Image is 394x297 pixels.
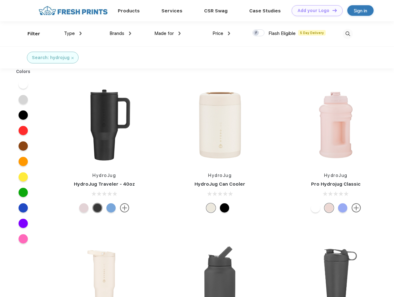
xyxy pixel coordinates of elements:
[118,8,140,14] a: Products
[347,5,374,16] a: Sign in
[79,32,82,35] img: dropdown.png
[106,203,116,213] div: Riptide
[338,203,347,213] div: Hyper Blue
[32,54,70,61] div: Search: hydrojug
[332,9,337,12] img: DT
[298,8,329,13] div: Add your Logo
[71,57,74,59] img: filter_cancel.svg
[92,173,116,178] a: HydroJug
[109,31,124,36] span: Brands
[79,203,88,213] div: Pink Sand
[208,173,232,178] a: HydroJug
[195,181,245,187] a: HydroJug Can Cooler
[311,203,320,213] div: White
[268,31,296,36] span: Flash Eligible
[74,181,135,187] a: HydroJug Traveler - 40oz
[352,203,361,213] img: more.svg
[343,29,353,39] img: desktop_search.svg
[295,84,377,166] img: func=resize&h=266
[28,30,40,37] div: Filter
[120,203,129,213] img: more.svg
[220,203,229,213] div: Black
[64,31,75,36] span: Type
[324,203,334,213] div: Pink Sand
[179,84,261,166] img: func=resize&h=266
[178,32,181,35] img: dropdown.png
[311,181,361,187] a: Pro Hydrojug Classic
[228,32,230,35] img: dropdown.png
[298,30,326,36] span: 5 Day Delivery
[354,7,367,14] div: Sign in
[129,32,131,35] img: dropdown.png
[93,203,102,213] div: Black
[154,31,174,36] span: Made for
[37,5,109,16] img: fo%20logo%202.webp
[212,31,223,36] span: Price
[206,203,216,213] div: Cream
[63,84,145,166] img: func=resize&h=266
[324,173,348,178] a: HydroJug
[11,68,35,75] div: Colors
